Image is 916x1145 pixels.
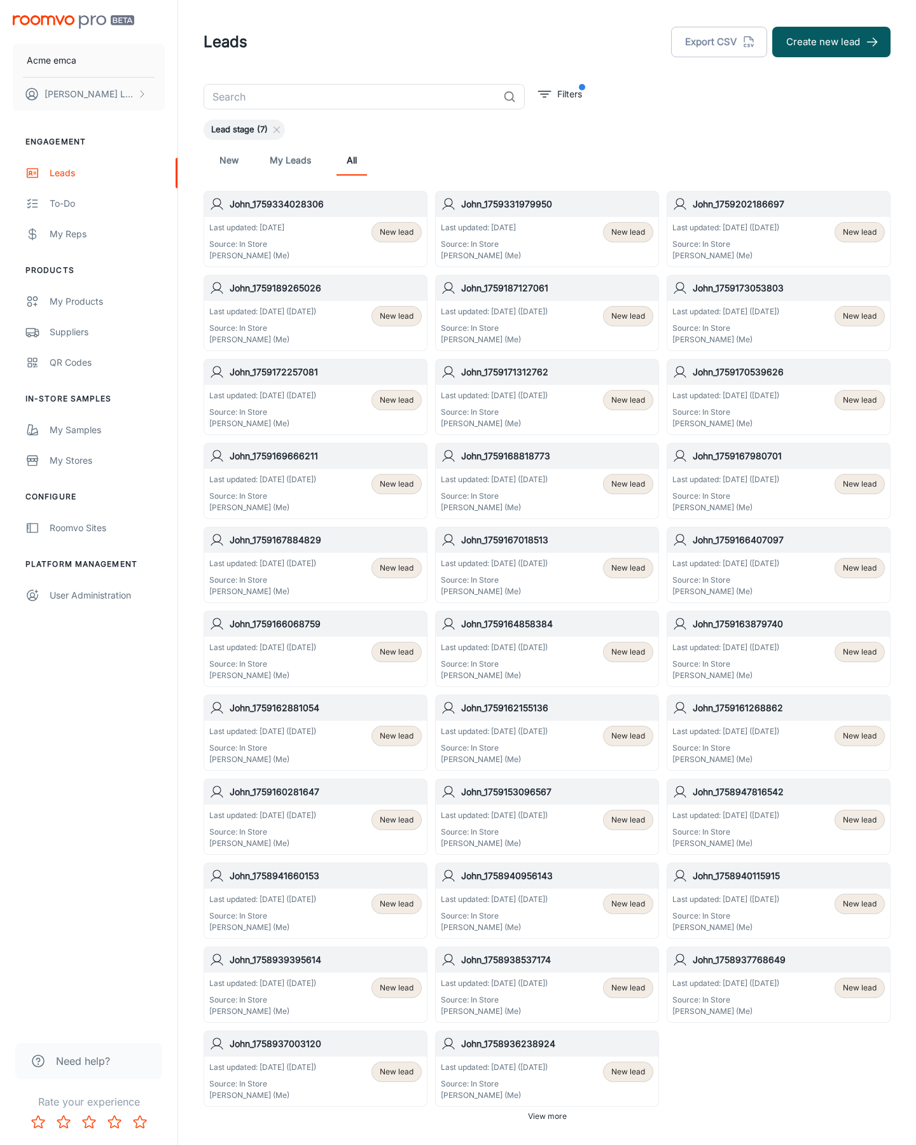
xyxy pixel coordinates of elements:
p: [PERSON_NAME] (Me) [672,334,779,345]
p: Last updated: [DATE] ([DATE]) [209,810,316,821]
a: John_1759168818773Last updated: [DATE] ([DATE])Source: In Store[PERSON_NAME] (Me)New lead [435,443,659,519]
span: New lead [843,982,877,994]
span: New lead [843,898,877,910]
p: [PERSON_NAME] (Me) [441,838,548,849]
h6: John_1758940956143 [461,869,653,883]
h6: John_1759153096567 [461,785,653,799]
p: Acme emca [27,53,76,67]
p: Source: In Store [441,742,548,754]
p: Source: In Store [209,742,316,754]
span: New lead [611,226,645,238]
h6: John_1759187127061 [461,281,653,295]
p: Last updated: [DATE] ([DATE]) [209,978,316,989]
a: New [214,145,244,176]
h6: John_1759331979950 [461,197,653,211]
a: John_1759331979950Last updated: [DATE]Source: In Store[PERSON_NAME] (Me)New lead [435,191,659,267]
h6: John_1759167018513 [461,533,653,547]
span: New lead [380,478,413,490]
h6: John_1758937768649 [693,953,885,967]
img: Roomvo PRO Beta [13,15,134,29]
button: [PERSON_NAME] Leaptools [13,78,165,111]
p: Source: In Store [209,994,316,1006]
p: [PERSON_NAME] (Me) [672,754,779,765]
p: Source: In Store [672,658,779,670]
span: New lead [611,562,645,574]
a: John_1758941660153Last updated: [DATE] ([DATE])Source: In Store[PERSON_NAME] (Me)New lead [204,863,427,939]
a: All [337,145,367,176]
a: John_1759153096567Last updated: [DATE] ([DATE])Source: In Store[PERSON_NAME] (Me)New lead [435,779,659,855]
p: Last updated: [DATE] ([DATE]) [672,642,779,653]
p: [PERSON_NAME] Leaptools [45,87,134,101]
p: [PERSON_NAME] (Me) [209,922,316,933]
h6: John_1759163879740 [693,617,885,631]
span: New lead [380,310,413,322]
p: Source: In Store [209,406,316,418]
p: [PERSON_NAME] (Me) [672,502,779,513]
span: New lead [611,478,645,490]
a: John_1758937768649Last updated: [DATE] ([DATE])Source: In Store[PERSON_NAME] (Me)New lead [667,947,891,1023]
span: New lead [380,562,413,574]
a: John_1759160281647Last updated: [DATE] ([DATE])Source: In Store[PERSON_NAME] (Me)New lead [204,779,427,855]
h6: John_1759172257081 [230,365,422,379]
p: Source: In Store [441,406,548,418]
p: [PERSON_NAME] (Me) [209,1090,316,1101]
button: Create new lead [772,27,891,57]
button: Rate 4 star [102,1109,127,1135]
p: [PERSON_NAME] (Me) [441,922,548,933]
h6: John_1758938537174 [461,953,653,967]
span: New lead [843,730,877,742]
button: Rate 2 star [51,1109,76,1135]
span: New lead [611,730,645,742]
input: Search [204,84,498,109]
span: New lead [611,814,645,826]
p: Source: In Store [441,574,548,586]
a: John_1759171312762Last updated: [DATE] ([DATE])Source: In Store[PERSON_NAME] (Me)New lead [435,359,659,435]
p: Filters [557,87,582,101]
span: New lead [611,646,645,658]
p: [PERSON_NAME] (Me) [672,1006,779,1017]
span: New lead [380,646,413,658]
p: Last updated: [DATE] ([DATE]) [441,978,548,989]
button: Rate 1 star [25,1109,51,1135]
p: Last updated: [DATE] ([DATE]) [672,558,779,569]
p: [PERSON_NAME] (Me) [441,250,521,261]
h6: John_1758941660153 [230,869,422,883]
button: filter [535,84,585,104]
p: Last updated: [DATE] ([DATE]) [441,642,548,653]
span: New lead [611,1066,645,1078]
p: Last updated: [DATE] ([DATE]) [672,390,779,401]
h6: John_1759167980701 [693,449,885,463]
p: Last updated: [DATE] ([DATE]) [441,306,548,317]
a: John_1759172257081Last updated: [DATE] ([DATE])Source: In Store[PERSON_NAME] (Me)New lead [204,359,427,435]
span: New lead [380,226,413,238]
a: John_1758937003120Last updated: [DATE] ([DATE])Source: In Store[PERSON_NAME] (Me)New lead [204,1030,427,1107]
p: [PERSON_NAME] (Me) [441,754,548,765]
p: [PERSON_NAME] (Me) [209,418,316,429]
span: New lead [611,982,645,994]
h6: John_1758936238924 [461,1037,653,1051]
a: John_1759166068759Last updated: [DATE] ([DATE])Source: In Store[PERSON_NAME] (Me)New lead [204,611,427,687]
p: [PERSON_NAME] (Me) [209,334,316,345]
span: New lead [611,898,645,910]
p: [PERSON_NAME] (Me) [441,670,548,681]
p: Last updated: [DATE] ([DATE]) [441,1062,548,1073]
p: Last updated: [DATE] ([DATE]) [209,894,316,905]
div: My Samples [50,423,165,437]
p: [PERSON_NAME] (Me) [209,1006,316,1017]
h6: John_1759202186697 [693,197,885,211]
p: [PERSON_NAME] (Me) [209,838,316,849]
h6: John_1759160281647 [230,785,422,799]
button: View more [523,1107,572,1126]
p: Source: In Store [209,239,289,250]
span: New lead [843,814,877,826]
a: John_1759189265026Last updated: [DATE] ([DATE])Source: In Store[PERSON_NAME] (Me)New lead [204,275,427,351]
p: [PERSON_NAME] (Me) [441,1006,548,1017]
h6: John_1759167884829 [230,533,422,547]
p: Source: In Store [209,323,316,334]
h6: John_1759162155136 [461,701,653,715]
span: New lead [611,394,645,406]
p: Source: In Store [441,910,548,922]
h6: John_1758937003120 [230,1037,422,1051]
div: Leads [50,166,165,180]
p: Rate your experience [10,1094,167,1109]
